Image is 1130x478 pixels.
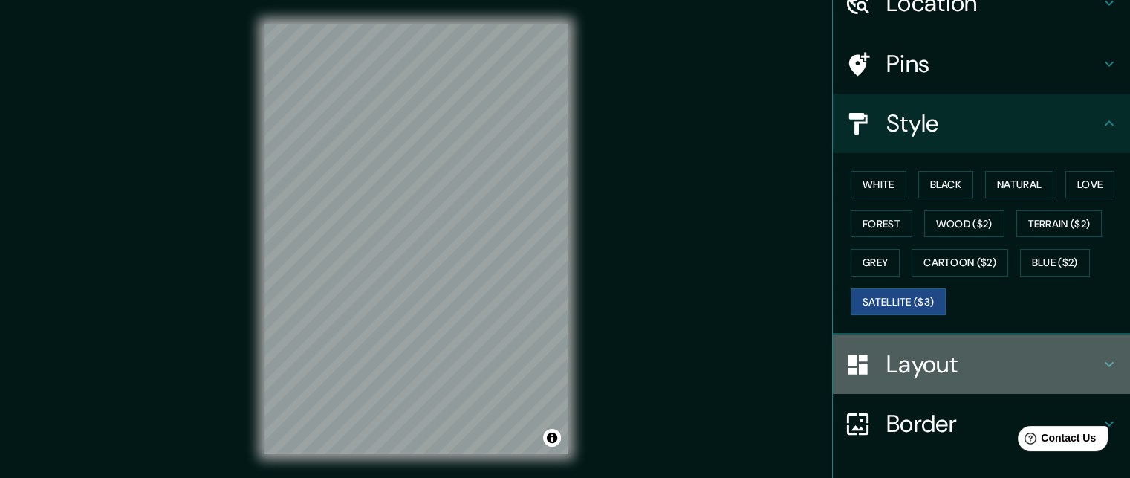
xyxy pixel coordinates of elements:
button: Satellite ($3) [851,288,946,316]
div: Border [833,394,1130,453]
div: Style [833,94,1130,153]
iframe: Help widget launcher [998,420,1114,462]
button: Terrain ($2) [1016,210,1103,238]
h4: Border [886,409,1100,439]
button: Black [918,171,974,198]
button: Natural [985,171,1053,198]
button: Forest [851,210,912,238]
button: Wood ($2) [924,210,1004,238]
button: Grey [851,249,900,277]
canvas: Map [264,24,568,454]
button: Cartoon ($2) [912,249,1008,277]
button: Toggle attribution [543,429,561,447]
button: Love [1065,171,1114,198]
h4: Style [886,109,1100,138]
h4: Pins [886,49,1100,79]
div: Pins [833,34,1130,94]
button: White [851,171,906,198]
div: Layout [833,335,1130,394]
button: Blue ($2) [1020,249,1090,277]
h4: Layout [886,349,1100,379]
